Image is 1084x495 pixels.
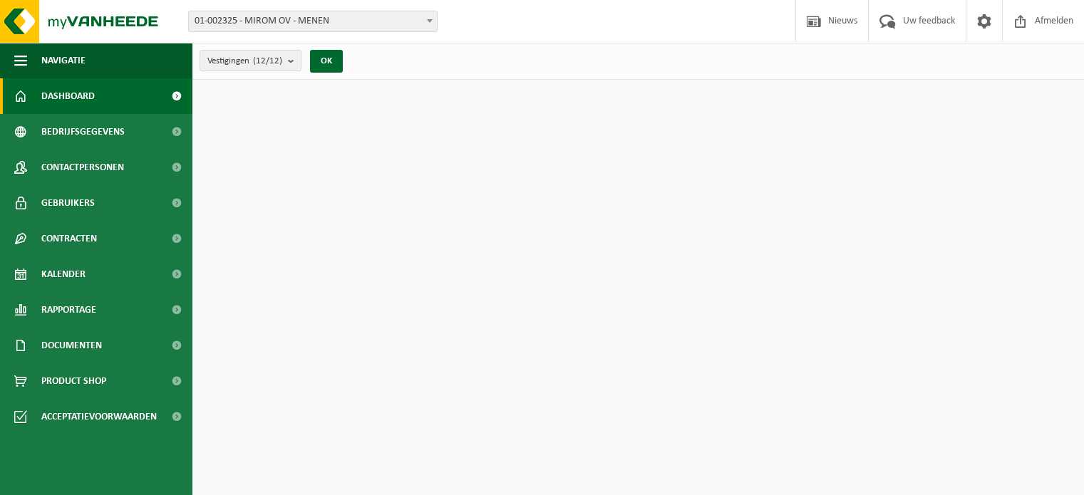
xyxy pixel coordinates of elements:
span: 01-002325 - MIROM OV - MENEN [189,11,437,31]
button: OK [310,50,343,73]
span: Product Shop [41,363,106,399]
span: Gebruikers [41,185,95,221]
span: Dashboard [41,78,95,114]
span: Kalender [41,256,86,292]
span: Navigatie [41,43,86,78]
span: Contactpersonen [41,150,124,185]
button: Vestigingen(12/12) [200,50,301,71]
span: 01-002325 - MIROM OV - MENEN [188,11,438,32]
span: Documenten [41,328,102,363]
span: Bedrijfsgegevens [41,114,125,150]
span: Contracten [41,221,97,256]
span: Rapportage [41,292,96,328]
span: Vestigingen [207,51,282,72]
count: (12/12) [253,56,282,66]
span: Acceptatievoorwaarden [41,399,157,434]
